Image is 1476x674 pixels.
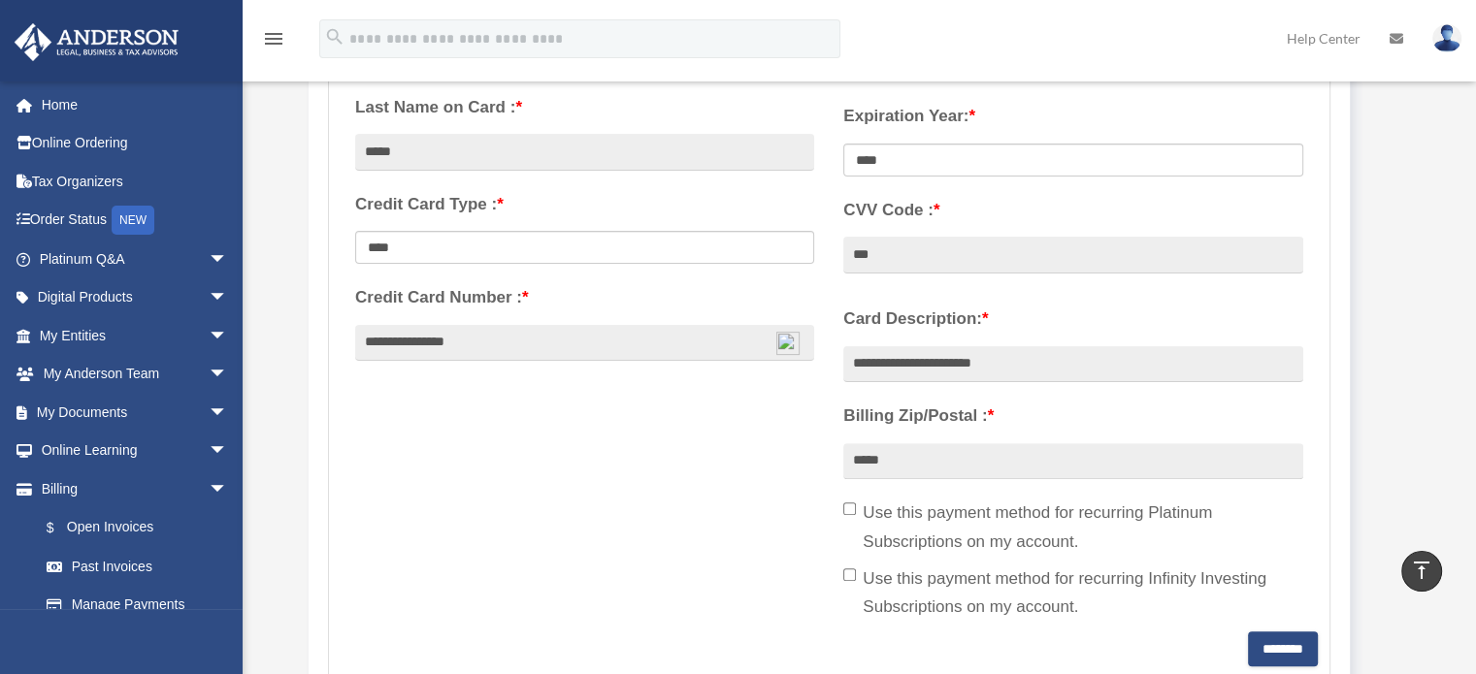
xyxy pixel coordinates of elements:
[9,23,184,61] img: Anderson Advisors Platinum Portal
[209,432,247,471] span: arrow_drop_down
[209,316,247,356] span: arrow_drop_down
[355,190,814,219] label: Credit Card Type :
[14,432,257,470] a: Online Learningarrow_drop_down
[776,332,800,355] img: npw-badge-icon-locked.svg
[1410,559,1433,582] i: vertical_align_top
[355,93,814,122] label: Last Name on Card :
[262,27,285,50] i: menu
[843,102,1302,131] label: Expiration Year:
[14,85,257,124] a: Home
[209,355,247,395] span: arrow_drop_down
[112,206,154,235] div: NEW
[324,26,345,48] i: search
[14,240,257,278] a: Platinum Q&Aarrow_drop_down
[57,516,67,540] span: $
[843,401,1302,431] label: Billing Zip/Postal :
[14,124,257,163] a: Online Ordering
[14,355,257,394] a: My Anderson Teamarrow_drop_down
[843,568,856,581] input: Use this payment method for recurring Infinity Investing Subscriptions on my account.
[14,469,257,508] a: Billingarrow_drop_down
[843,498,1302,557] label: Use this payment method for recurring Platinum Subscriptions on my account.
[1432,24,1461,52] img: User Pic
[27,547,257,586] a: Past Invoices
[1401,551,1442,592] a: vertical_align_top
[14,201,257,241] a: Order StatusNEW
[262,34,285,50] a: menu
[27,586,247,625] a: Manage Payments
[209,278,247,318] span: arrow_drop_down
[209,240,247,279] span: arrow_drop_down
[843,196,1302,225] label: CVV Code :
[14,316,257,355] a: My Entitiesarrow_drop_down
[843,564,1302,623] label: Use this payment method for recurring Infinity Investing Subscriptions on my account.
[14,393,257,432] a: My Documentsarrow_drop_down
[355,283,814,312] label: Credit Card Number :
[843,305,1302,334] label: Card Description:
[843,502,856,515] input: Use this payment method for recurring Platinum Subscriptions on my account.
[209,469,247,509] span: arrow_drop_down
[14,278,257,317] a: Digital Productsarrow_drop_down
[14,162,257,201] a: Tax Organizers
[209,393,247,433] span: arrow_drop_down
[27,508,257,548] a: $Open Invoices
